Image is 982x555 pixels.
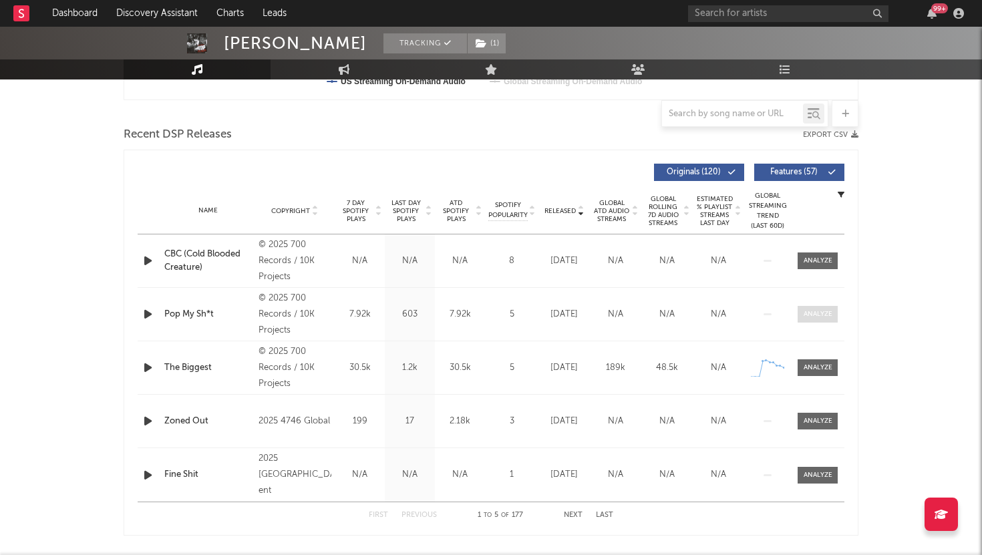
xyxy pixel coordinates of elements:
[259,237,331,285] div: © 2025 700 Records / 10K Projects
[467,33,506,53] span: ( 1 )
[438,199,474,223] span: ATD Spotify Plays
[259,451,331,499] div: 2025 [GEOGRAPHIC_DATA] ent
[645,415,689,428] div: N/A
[338,254,381,268] div: N/A
[464,508,537,524] div: 1 5 177
[696,254,741,268] div: N/A
[468,33,506,53] button: (1)
[438,254,482,268] div: N/A
[488,361,535,375] div: 5
[388,254,432,268] div: N/A
[383,33,467,53] button: Tracking
[645,195,681,227] span: Global Rolling 7D Audio Streams
[259,291,331,339] div: © 2025 700 Records / 10K Projects
[654,164,744,181] button: Originals(120)
[645,361,689,375] div: 48.5k
[542,254,587,268] div: [DATE]
[338,199,373,223] span: 7 Day Spotify Plays
[388,361,432,375] div: 1.2k
[338,415,381,428] div: 199
[338,468,381,482] div: N/A
[259,344,331,392] div: © 2025 700 Records / 10K Projects
[931,3,948,13] div: 99 +
[124,127,232,143] span: Recent DSP Releases
[593,308,638,321] div: N/A
[544,207,576,215] span: Released
[488,468,535,482] div: 1
[593,254,638,268] div: N/A
[488,308,535,321] div: 5
[542,361,587,375] div: [DATE]
[504,77,643,86] text: Global Streaming On-Demand Audio
[927,8,937,19] button: 99+
[542,415,587,428] div: [DATE]
[224,33,367,53] div: [PERSON_NAME]
[484,512,492,518] span: to
[593,415,638,428] div: N/A
[401,512,437,519] button: Previous
[341,77,466,86] text: US Streaming On-Demand Audio
[593,361,638,375] div: 189k
[338,361,381,375] div: 30.5k
[438,361,482,375] div: 30.5k
[696,361,741,375] div: N/A
[645,468,689,482] div: N/A
[488,200,528,220] span: Spotify Popularity
[754,164,844,181] button: Features(57)
[593,199,630,223] span: Global ATD Audio Streams
[645,308,689,321] div: N/A
[645,254,689,268] div: N/A
[688,5,888,22] input: Search for artists
[438,415,482,428] div: 2.18k
[501,512,509,518] span: of
[696,308,741,321] div: N/A
[388,199,424,223] span: Last Day Spotify Plays
[164,415,252,428] a: Zoned Out
[271,207,310,215] span: Copyright
[593,468,638,482] div: N/A
[164,361,252,375] a: The Biggest
[596,512,613,519] button: Last
[164,308,252,321] a: Pop My Sh*t
[259,413,331,429] div: 2025 4746 Global
[803,131,858,139] button: Export CSV
[438,468,482,482] div: N/A
[696,468,741,482] div: N/A
[696,415,741,428] div: N/A
[488,254,535,268] div: 8
[164,206,252,216] div: Name
[662,109,803,120] input: Search by song name or URL
[696,195,733,227] span: Estimated % Playlist Streams Last Day
[369,512,388,519] button: First
[388,415,432,428] div: 17
[564,512,583,519] button: Next
[388,468,432,482] div: N/A
[488,415,535,428] div: 3
[388,308,432,321] div: 603
[438,308,482,321] div: 7.92k
[164,248,252,274] a: CBC (Cold Blooded Creature)
[748,191,788,231] div: Global Streaming Trend (Last 60D)
[663,168,724,176] span: Originals ( 120 )
[763,168,824,176] span: Features ( 57 )
[542,468,587,482] div: [DATE]
[164,468,252,482] a: Fine Shit
[542,308,587,321] div: [DATE]
[338,308,381,321] div: 7.92k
